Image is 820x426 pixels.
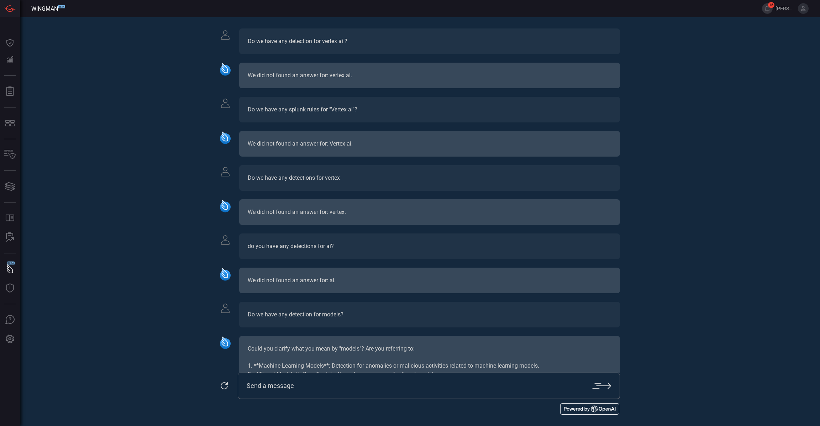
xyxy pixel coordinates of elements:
button: ALERT ANALYSIS [1,229,19,246]
div: Do we have any detection for models? [239,302,620,327]
div: We did not found an answer for: ai. [239,268,620,293]
input: Send a message [247,382,592,390]
button: MITRE - Detection Posture [1,115,19,132]
span: [PERSON_NAME].[PERSON_NAME] [776,6,795,11]
button: Threat Intelligence [1,280,19,297]
button: Reset Chat [220,382,228,390]
div: We did not found an answer for: vertex. [239,199,620,225]
div: We did not found an answer for: Vertex ai. [239,131,620,157]
button: Inventory [1,146,19,163]
button: 15 [762,3,773,14]
div: Do we have any detection for vertex ai ? [239,28,620,54]
button: Reports [1,83,19,100]
div: Do we have any detections for vertex [239,165,620,191]
div: Could you clarify what you mean by "models"? Are you referring to: 1. **Machine Learning Models**... [239,336,620,421]
button: Rule Catalog [1,210,19,227]
div: We did not found an answer for: vertex ai. [239,63,620,88]
button: Ask Us A Question [1,311,19,328]
button: Detections [1,51,19,68]
button: Dashboard [1,34,19,51]
button: Wingman [1,261,19,278]
button: Cards [1,178,19,195]
span: Wingman [31,5,58,12]
div: do you have any detections for ai? [239,233,620,259]
div: Do we have any splunk rules for "Vertex ai"? [239,97,620,122]
span: 15 [768,2,774,8]
button: Preferences [1,331,19,348]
